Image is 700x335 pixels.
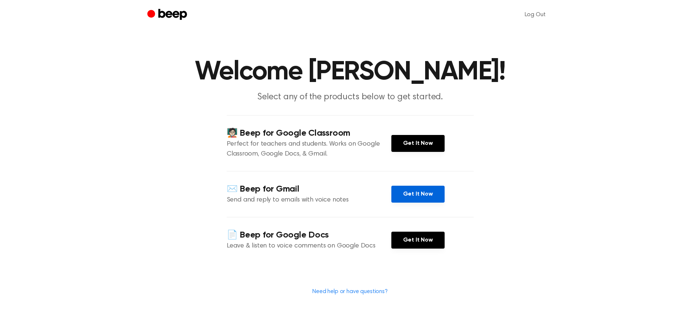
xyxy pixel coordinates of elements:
p: Leave & listen to voice comments on Google Docs [227,241,391,251]
p: Select any of the products below to get started. [209,91,491,103]
a: Get It Now [391,186,445,203]
h4: 🧑🏻‍🏫 Beep for Google Classroom [227,127,391,139]
p: Perfect for teachers and students. Works on Google Classroom, Google Docs, & Gmail. [227,139,391,159]
a: Get It Now [391,135,445,152]
a: Need help or have questions? [312,289,388,295]
a: Beep [147,8,189,22]
h4: ✉️ Beep for Gmail [227,183,391,195]
h1: Welcome [PERSON_NAME]! [162,59,538,85]
a: Log Out [517,6,553,24]
p: Send and reply to emails with voice notes [227,195,391,205]
a: Get It Now [391,232,445,249]
h4: 📄 Beep for Google Docs [227,229,391,241]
